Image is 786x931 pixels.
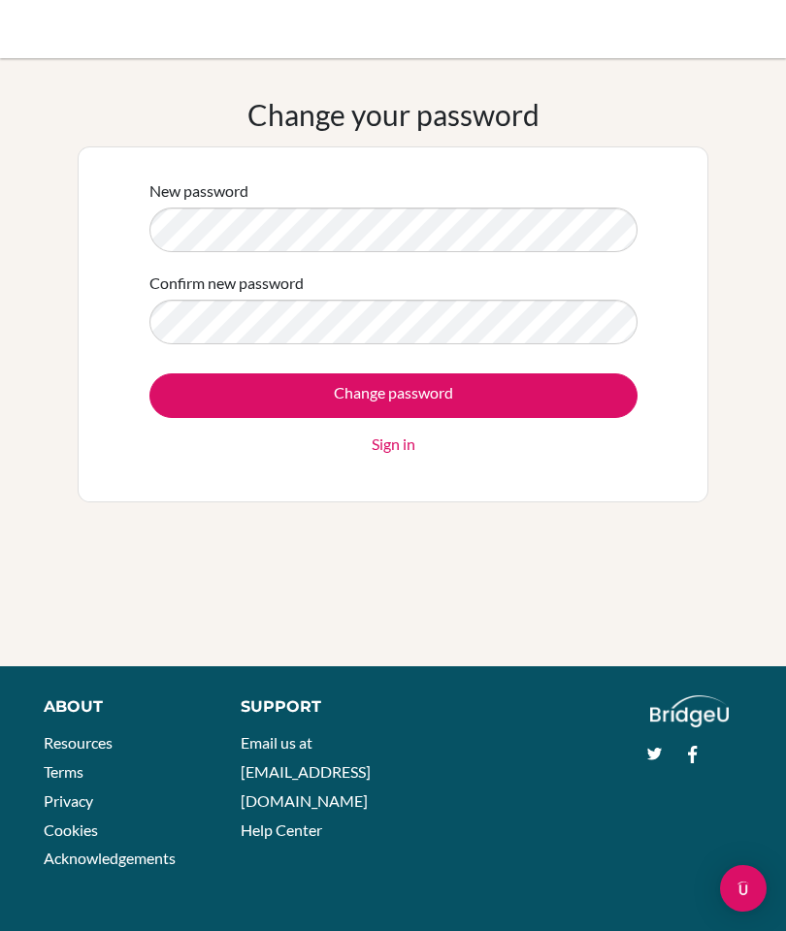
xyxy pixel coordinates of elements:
input: Change password [149,373,638,418]
a: Privacy [44,791,93,810]
a: Help Center [241,820,322,839]
h1: Change your password [247,97,540,132]
a: Email us at [EMAIL_ADDRESS][DOMAIN_NAME] [241,733,371,809]
a: Terms [44,762,83,781]
label: Confirm new password [149,272,304,295]
a: Cookies [44,820,98,839]
div: Open Intercom Messenger [720,865,767,912]
label: New password [149,179,248,203]
a: Sign in [372,433,415,456]
div: Support [241,695,377,719]
div: About [44,695,197,719]
img: logo_white@2x-f4f0deed5e89b7ecb1c2cc34c3e3d731f90f0f143d5ea2071677605dd97b5244.png [650,695,729,727]
a: Resources [44,733,113,752]
a: Acknowledgements [44,849,176,867]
